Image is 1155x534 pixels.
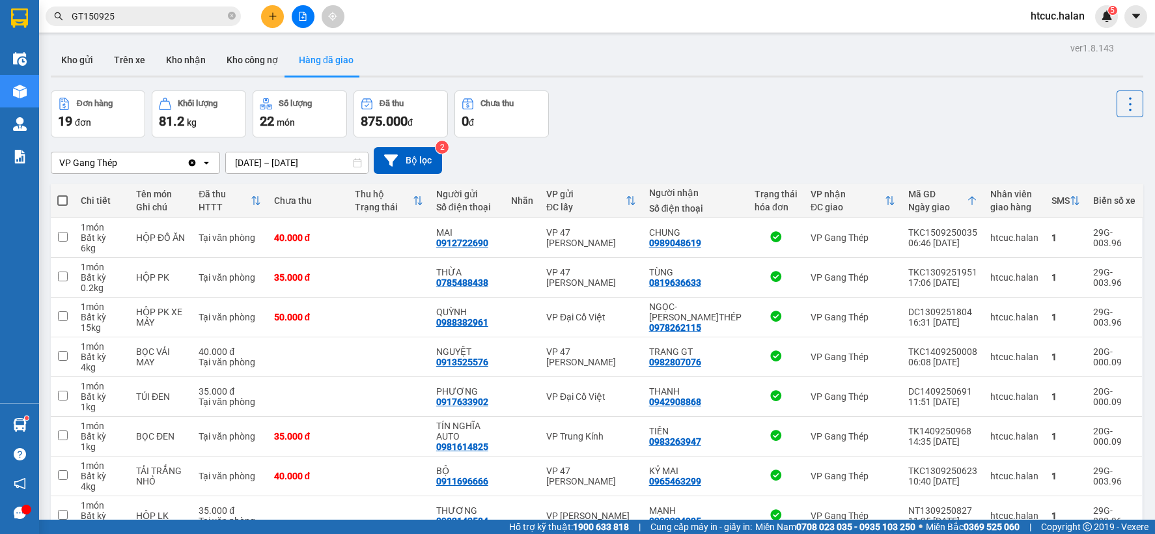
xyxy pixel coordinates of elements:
span: plus [268,12,277,21]
img: logo-vxr [11,8,28,28]
span: search [54,12,63,21]
th: Toggle SortBy [540,184,643,218]
div: htcuc.halan [990,312,1038,322]
div: HỘP PK XE MÁY [136,307,186,328]
div: NT1309250827 [908,505,977,516]
div: 29G-003.96 [1093,227,1135,248]
div: TRANG GT [649,346,742,357]
button: Số lượng22món [253,91,347,137]
span: Miền Nam [755,520,915,534]
strong: 0369 525 060 [964,522,1020,532]
div: 17:06 [DATE] [908,277,977,288]
div: Thu hộ [355,189,413,199]
div: Ghi chú [136,202,186,212]
input: Tìm tên, số ĐT hoặc mã đơn [72,9,225,23]
div: NGỌC- G.THÉP [649,302,742,322]
div: 40.000 đ [274,471,342,481]
div: Số điện thoại [649,203,742,214]
div: 0965463299 [649,476,701,486]
div: VP 47 [PERSON_NAME] [546,466,636,486]
sup: 2 [436,141,449,154]
div: TÙNG [649,267,742,277]
div: 1 [1051,312,1080,322]
div: 1 kg [81,402,123,412]
span: 5 [1110,6,1115,15]
div: Trạng thái [755,189,798,199]
div: 6 kg [81,243,123,253]
div: TÚI ĐEN [136,391,186,402]
div: 1 món [81,222,123,232]
div: 10:40 [DATE] [908,476,977,486]
div: Bất kỳ [81,431,123,442]
button: Hàng đã giao [288,44,364,76]
strong: 0708 023 035 - 0935 103 250 [796,522,915,532]
button: Đơn hàng19đơn [51,91,145,137]
span: đ [469,117,474,128]
div: Bất kỳ [81,272,123,283]
span: question-circle [14,448,26,460]
div: 29G-003.96 [1093,466,1135,486]
span: Miền Bắc [926,520,1020,534]
div: 1 món [81,302,123,312]
div: TIẾN [649,426,742,436]
div: 0819636633 [649,277,701,288]
img: warehouse-icon [13,418,27,432]
div: NGUYỆT [436,346,498,357]
div: HỘP PK [136,272,186,283]
div: Bất kỳ [81,232,123,243]
div: VP Gang Thép [811,431,895,442]
div: QUỲNH [436,307,498,317]
div: VP [PERSON_NAME] [546,511,636,521]
div: VP Trung Kính [546,431,636,442]
div: Tại văn phòng [199,471,260,481]
div: VP Đại Cồ Việt [546,312,636,322]
div: 1 món [81,341,123,352]
div: 0982142584 [436,516,488,526]
div: htcuc.halan [990,391,1038,402]
img: warehouse-icon [13,52,27,66]
div: 1 món [81,381,123,391]
div: DC1409250691 [908,386,977,397]
input: Select a date range. [226,152,368,173]
div: Bất kỳ [81,352,123,362]
div: Tại văn phòng [199,312,260,322]
input: Selected VP Gang Thép. [118,156,120,169]
div: 11:25 [DATE] [908,516,977,526]
div: Tại văn phòng [199,431,260,442]
div: 0392224935 [649,516,701,526]
div: KỶ MAI [649,466,742,476]
th: Toggle SortBy [192,184,267,218]
div: 0982807076 [649,357,701,367]
div: Đơn hàng [77,99,113,108]
div: 1 [1051,431,1080,442]
th: Toggle SortBy [804,184,902,218]
div: VP Gang Thép [811,352,895,362]
div: THANH [649,386,742,397]
div: VP 47 [PERSON_NAME] [546,227,636,248]
div: BỌC ĐEN [136,431,186,442]
div: 1 [1051,352,1080,362]
div: Bất kỳ [81,511,123,521]
span: copyright [1083,522,1092,531]
div: 1 món [81,262,123,272]
div: 0912722690 [436,238,488,248]
span: đơn [75,117,91,128]
div: VP Gang Thép [811,391,895,402]
div: Nhân viên [990,189,1038,199]
span: | [639,520,641,534]
div: TÍN NGHĨA AUTO [436,421,498,442]
div: htcuc.halan [990,272,1038,283]
div: TẢI TRẮNG NHỎ [136,466,186,486]
span: 81.2 [159,113,184,129]
div: 50.000 đ [274,312,342,322]
div: 0911696666 [436,476,488,486]
div: Tại văn phòng [199,357,260,367]
div: 1 [1051,471,1080,481]
div: VP 47 [PERSON_NAME] [546,346,636,367]
div: Chưa thu [274,195,342,206]
div: 06:46 [DATE] [908,238,977,248]
div: Tại văn phòng [199,232,260,243]
div: 20G-000.09 [1093,426,1135,447]
div: 16:31 [DATE] [908,317,977,328]
button: caret-down [1124,5,1147,28]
